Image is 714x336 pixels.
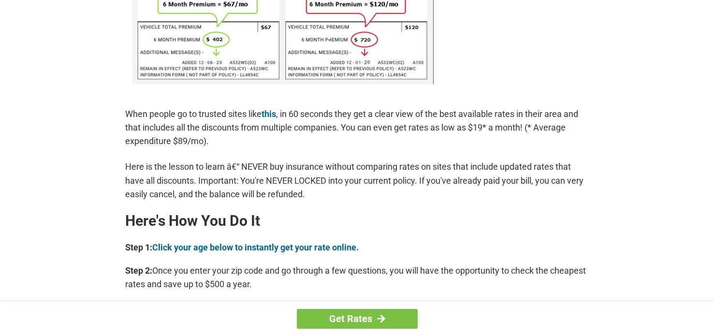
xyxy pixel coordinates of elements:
[125,160,589,201] p: Here is the lesson to learn â€“ NEVER buy insurance without comparing rates on sites that include...
[125,264,589,291] p: Once you enter your zip code and go through a few questions, you will have the opportunity to che...
[297,309,418,329] a: Get Rates
[125,242,152,252] b: Step 1:
[125,213,589,229] h2: Here's How You Do It
[152,242,359,252] a: Click your age below to instantly get your rate online.
[125,107,589,148] p: When people go to trusted sites like , in 60 seconds they get a clear view of the best available ...
[262,109,276,119] a: this
[125,265,152,276] b: Step 2:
